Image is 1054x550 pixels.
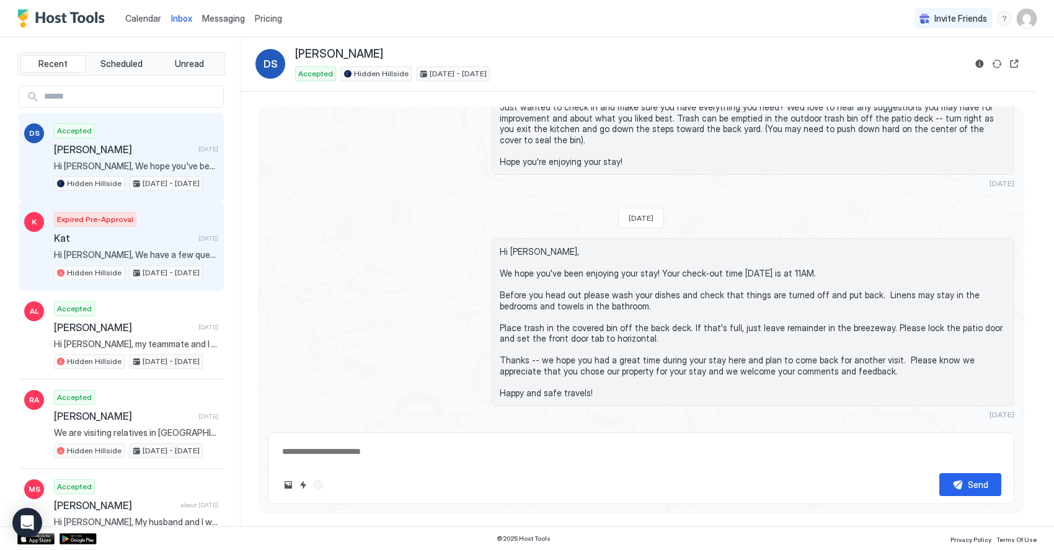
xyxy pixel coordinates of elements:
span: Hidden Hillside [67,356,122,367]
a: Google Play Store [60,533,97,544]
span: Expired Pre-Approval [57,214,133,225]
span: [PERSON_NAME] [54,143,193,156]
span: Kat [54,232,193,244]
span: [DATE] [629,213,653,223]
span: [PERSON_NAME] [54,321,193,334]
span: DS [263,56,278,71]
span: Hidden Hillside [67,267,122,278]
button: Reservation information [972,56,987,71]
span: Inbox [171,13,192,24]
span: Accepted [57,392,92,403]
span: [DATE] - [DATE] [143,356,200,367]
span: [PERSON_NAME] [54,499,175,512]
span: Hi [PERSON_NAME], We hope you've been enjoying your stay! Your check-out time [DATE] is at 11AM. ... [54,161,218,172]
div: menu [997,11,1012,26]
a: Messaging [202,12,245,25]
button: Unread [156,55,222,73]
span: about [DATE] [180,501,218,509]
span: [DATE] [990,179,1014,188]
span: Privacy Policy [950,536,991,543]
span: Hidden Hillside [67,445,122,456]
span: Hidden Hillside [354,68,409,79]
span: Hi [PERSON_NAME], Just wanted to check in and make sure you have everything you need? We'd love t... [500,80,1006,167]
span: [DATE] [198,234,218,242]
span: Accepted [57,303,92,314]
span: © 2025 Host Tools [497,534,551,543]
span: [DATE] [198,323,218,331]
span: We are visiting relatives in [GEOGRAPHIC_DATA]. We might have 2 more relatives join us but don’t ... [54,427,218,438]
span: [DATE] [198,412,218,420]
a: Privacy Policy [950,532,991,545]
a: Host Tools Logo [17,9,110,28]
span: Hi [PERSON_NAME], My husband and I will be traveling to Cable to watch our daughter race in the X... [54,517,218,528]
span: Scheduled [100,58,143,69]
span: Unread [175,58,204,69]
span: Hi [PERSON_NAME], We hope you've been enjoying your stay! Your check-out time [DATE] is at 11AM. ... [500,246,1006,398]
span: Invite Friends [934,13,987,24]
span: Accepted [57,125,92,136]
span: Accepted [57,481,92,492]
a: Inbox [171,12,192,25]
span: RA [29,394,39,406]
span: Recent [38,58,68,69]
span: Accepted [298,68,333,79]
button: Recent [20,55,86,73]
span: AL [30,306,39,317]
button: Sync reservation [990,56,1004,71]
span: [DATE] - [DATE] [143,267,200,278]
span: Hi [PERSON_NAME], my teammate and I are coming to town for the Chequamegon bike race. Looking for... [54,339,218,350]
button: Open reservation [1007,56,1022,71]
span: Pricing [255,13,282,24]
div: Open Intercom Messenger [12,508,42,538]
span: [DATE] - [DATE] [143,445,200,456]
button: Scheduled [89,55,154,73]
a: Terms Of Use [996,532,1037,545]
span: DS [29,128,40,139]
button: Quick reply [296,477,311,492]
span: Terms Of Use [996,536,1037,543]
span: [DATE] [990,410,1014,419]
span: [PERSON_NAME] [295,47,383,61]
input: Input Field [39,86,223,107]
span: MS [29,484,40,495]
div: Send [968,478,988,491]
span: [DATE] - [DATE] [430,68,487,79]
a: App Store [17,533,55,544]
div: tab-group [17,52,225,76]
button: Send [939,473,1001,496]
span: K [32,216,37,228]
span: [PERSON_NAME] [54,410,193,422]
span: Messaging [202,13,245,24]
a: Calendar [125,12,161,25]
span: Hidden Hillside [67,178,122,189]
span: [DATE] - [DATE] [143,178,200,189]
div: User profile [1017,9,1037,29]
span: Hi [PERSON_NAME], We have a few questions, could you please review and advise ? 1. Is there a pet... [54,249,218,260]
span: [DATE] [198,145,218,153]
span: Calendar [125,13,161,24]
button: Upload image [281,477,296,492]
